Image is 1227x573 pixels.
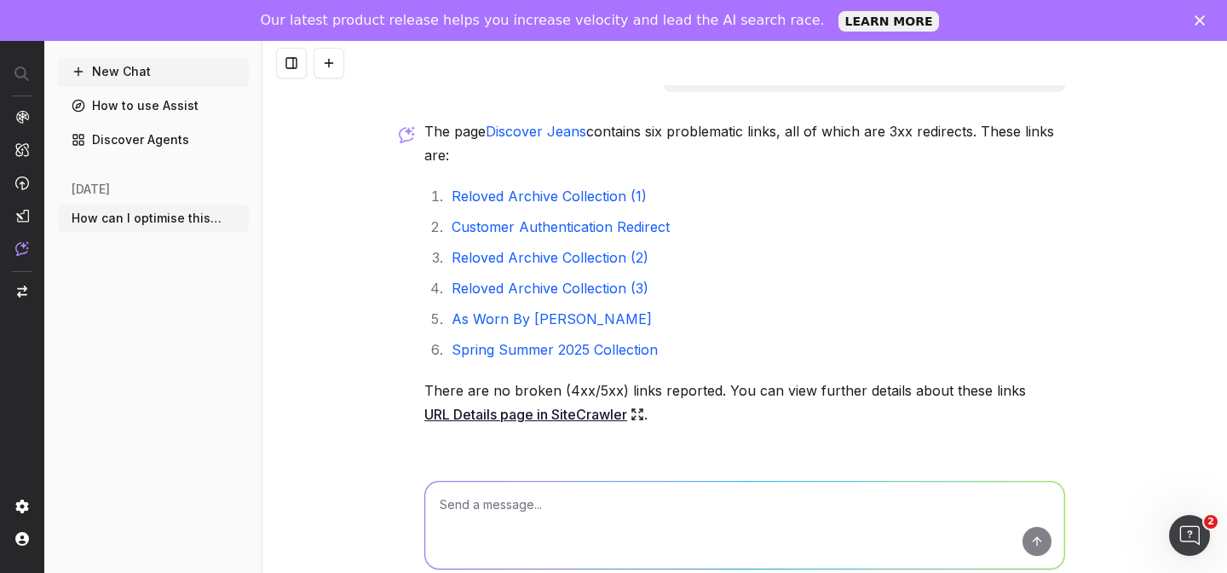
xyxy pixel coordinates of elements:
a: LEARN MORE [838,11,940,32]
img: Switch project [17,286,27,298]
a: Reloved Archive Collection (1) [452,188,647,205]
button: New Chat [58,58,249,85]
img: Analytics [15,110,29,124]
button: How can I optimise this page better http [58,205,249,232]
img: Assist [15,241,29,256]
a: Reloved Archive Collection (2) [452,249,648,266]
a: How to use Assist [58,92,249,119]
div: Close [1195,15,1212,26]
img: Setting [15,500,29,513]
span: [DATE] [72,181,110,198]
a: Discover Jeans [486,123,586,140]
span: How can I optimise this page better http [72,210,222,227]
img: My account [15,532,29,546]
a: Customer Authentication Redirect [452,218,670,235]
span: 2 [1204,515,1218,529]
img: Intelligence [15,142,29,157]
a: As Worn By [PERSON_NAME] [452,310,652,327]
p: The page contains six problematic links, all of which are 3xx redirects. These links are: [424,119,1065,167]
img: Botify assist logo [399,126,415,143]
img: Studio [15,209,29,223]
h3: Recommendations: [424,454,1065,481]
a: Reloved Archive Collection (3) [452,280,648,297]
a: URL Details page in SiteCrawler [424,402,644,426]
iframe: Intercom live chat [1169,515,1210,556]
a: Spring Summer 2025 Collection [452,341,658,358]
div: Our latest product release helps you increase velocity and lead the AI search race. [261,12,825,29]
p: There are no broken (4xx/5xx) links reported. You can view further details about these links . [424,379,1065,426]
a: Discover Agents [58,126,249,153]
img: Activation [15,176,29,190]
